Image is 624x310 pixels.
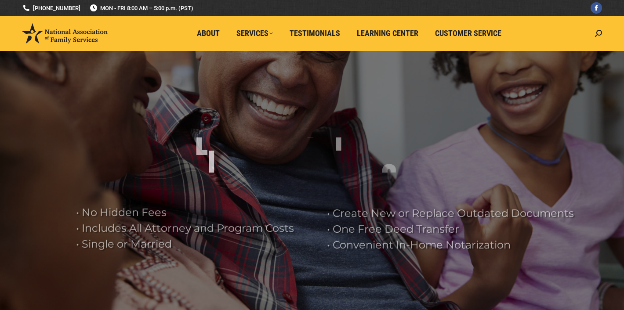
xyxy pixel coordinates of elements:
[22,23,108,43] img: National Association of Family Services
[332,120,345,155] div: T
[283,25,346,42] a: Testimonials
[236,29,273,38] span: Services
[208,147,215,182] div: I
[327,205,582,253] rs-layer: • Create New or Replace Outdated Documents • One Free Deed Transfer • Convenient In-Home Notariza...
[195,124,208,159] div: L
[591,2,602,14] a: Facebook page opens in new window
[22,4,80,12] a: [PHONE_NUMBER]
[303,107,318,142] div: U
[191,25,226,42] a: About
[435,29,501,38] span: Customer Service
[76,205,316,252] rs-layer: • No Hidden Fees • Includes All Attorney and Program Costs • Single or Married
[357,29,418,38] span: Learning Center
[429,25,508,42] a: Customer Service
[290,29,340,38] span: Testimonials
[89,4,193,12] span: MON - FRI 8:00 AM – 5:00 p.m. (PST)
[381,161,397,196] div: 6
[197,29,220,38] span: About
[351,25,424,42] a: Learning Center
